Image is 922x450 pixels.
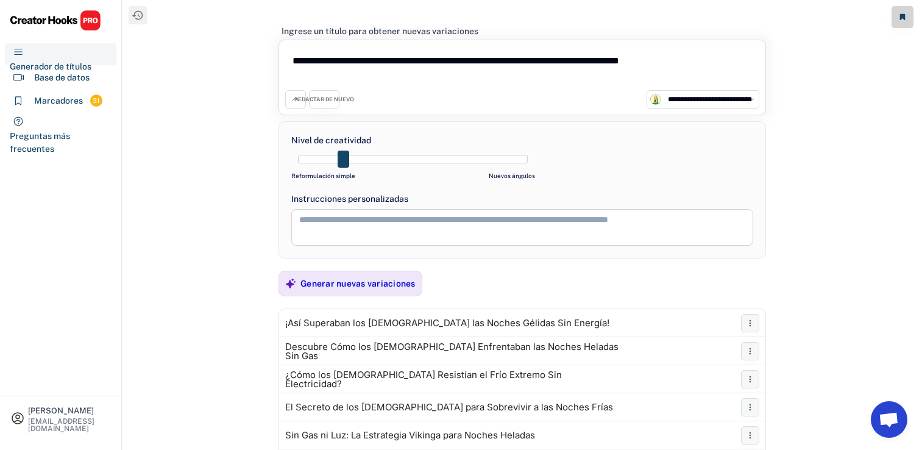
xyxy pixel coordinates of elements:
[34,71,90,84] div: Base de datos
[285,342,620,360] div: Descubre Cómo los [DEMOGRAPHIC_DATA] Enfrentaban las Noches Heladas Sin Gas
[34,95,83,107] div: Marcadores
[291,193,753,205] div: Instrucciones personalizadas
[285,370,620,388] div: ¿Cómo los [DEMOGRAPHIC_DATA] Resistían el Frío Extremo Sin Electricidad?
[10,10,101,31] img: CHPRO%20Logo.svg
[291,171,355,180] div: Reformulación simple
[300,278,416,289] div: Generar nuevas variaciones
[10,60,91,73] div: Generador de títulos
[282,26,478,37] div: Ingrese un título para obtener nuevas variaciones
[285,318,609,328] div: ¡Así Superaban los [DEMOGRAPHIC_DATA] las Noches Gélidas Sin Energía!
[285,402,613,412] div: El Secreto de los [DEMOGRAPHIC_DATA] para Sobrevivir a las Noches Frías
[28,418,111,432] div: [EMAIL_ADDRESS][DOMAIN_NAME]
[650,94,661,105] img: channels4_profile.jpg
[294,96,354,104] div: REDACTAR DE NUEVO
[285,430,535,440] div: Sin Gas ni Luz: La Estrategia Vikinga para Noches Heladas
[871,401,907,438] a: Chat abierto
[489,171,535,180] div: Nuevos ángulos
[10,130,112,155] div: Preguntas más frecuentes
[291,134,371,147] div: Nivel de creatividad
[28,407,111,415] div: [PERSON_NAME]
[90,96,102,106] div: 31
